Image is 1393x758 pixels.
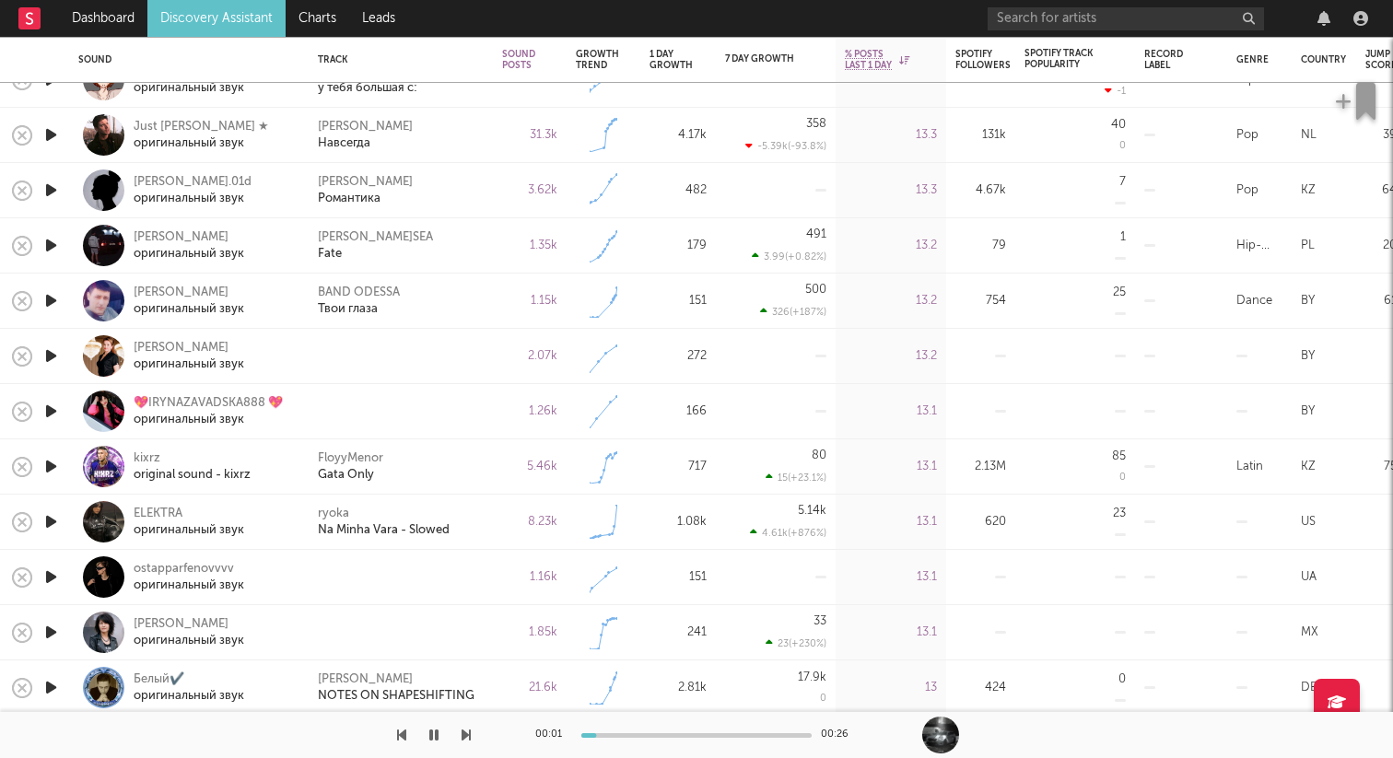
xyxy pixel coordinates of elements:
a: 💖IRYNAZAVADSKA888 💖оригинальный звук [134,395,283,428]
div: -1 [1105,85,1126,97]
div: 0 [1118,673,1126,685]
div: 💖IRYNAZAVADSKA888 💖 [134,395,283,412]
div: Spotify Track Popularity [1024,48,1098,70]
div: 500 [805,284,826,296]
div: 5.46k [502,456,557,478]
a: Na Minha Vara - Slowed [318,522,450,539]
div: оригинальный звук [134,688,244,705]
div: 00:01 [535,724,572,746]
div: оригинальный звук [134,412,283,428]
div: 4.67k [955,180,1006,202]
div: оригинальный звук [134,577,244,594]
div: 179 [650,235,707,257]
div: 424 [955,677,1006,699]
div: 326 ( +187 % ) [760,306,826,318]
div: KZ [1301,456,1316,478]
div: 1 Day Growth [650,49,693,71]
div: 1.26k [502,401,557,423]
div: 1.08k [650,511,707,533]
div: 1.35k [502,235,557,257]
div: NOTES ON SHAPESHIFTING [318,688,474,705]
div: [PERSON_NAME] [134,229,244,246]
div: [PERSON_NAME] [318,671,413,688]
div: оригинальный звук [134,301,244,318]
div: 13.2 [845,235,937,257]
div: Latin [1236,456,1263,478]
div: 241 [650,622,707,644]
a: kixrzoriginal sound - kixrz [134,450,251,484]
div: 13.1 [845,456,937,478]
a: [PERSON_NAME]оригинальный звук [134,340,244,373]
a: [PERSON_NAME]SEA [318,229,433,246]
div: 40 [1111,119,1126,131]
div: Fate [318,246,342,262]
div: 23 ( +230 % ) [766,637,826,649]
div: [PERSON_NAME] [318,174,413,191]
div: [PERSON_NAME] [134,285,244,301]
div: 13.2 [845,345,937,367]
div: 7 [1119,176,1126,188]
div: Just [PERSON_NAME] ★ [134,119,269,135]
div: 79 [955,235,1006,257]
a: ostapparfenovvvvоригинальный звук [134,561,244,594]
div: BY [1301,290,1315,312]
a: у тебя большая с: [318,80,417,97]
div: Growth Trend [576,49,622,71]
div: 482 [650,180,707,202]
div: [PERSON_NAME] [134,616,244,633]
div: Романтика [318,191,380,207]
div: 80 [812,449,826,461]
a: [PERSON_NAME]оригинальный звук [134,616,244,649]
div: Spotify Followers [955,49,1011,71]
div: оригинальный звук [134,246,244,262]
div: 13.1 [845,622,937,644]
div: 5.14k [798,505,826,517]
a: Just [PERSON_NAME] ★оригинальный звук [134,119,269,152]
a: [PERSON_NAME] [318,119,413,135]
div: 754 [955,290,1006,312]
a: Навсегда [318,135,370,152]
div: ELEKTRA [134,506,244,522]
a: [PERSON_NAME]оригинальный звук [134,229,244,262]
div: 131k [955,124,1006,146]
div: 0 [820,694,826,704]
div: [PERSON_NAME].01d [134,174,252,191]
div: 23 [1113,507,1126,519]
div: NL [1301,124,1317,146]
div: оригинальный звук [134,135,269,152]
div: оригинальный звук [134,522,244,539]
div: Dance [1236,290,1272,312]
a: [PERSON_NAME].01dоригинальный звук [134,174,252,207]
div: 166 [650,401,707,423]
div: 151 [650,566,707,589]
div: Pop [1236,124,1258,146]
a: Твои глаза [318,301,378,318]
div: 2.81k [650,677,707,699]
div: ostapparfenovvvv [134,561,244,577]
div: 0 [1119,472,1126,483]
div: 13.3 [845,124,937,146]
div: 13.3 [845,180,937,202]
div: 17.9k [798,671,826,683]
div: PL [1301,235,1315,257]
div: 2.13M [955,456,1006,478]
a: ryoka [318,506,349,522]
div: оригинальный звук [134,80,244,97]
div: original sound - kixrz [134,467,251,484]
div: 717 [650,456,707,478]
div: 491 [806,228,826,240]
div: 00:26 [821,724,858,746]
div: 620 [955,511,1006,533]
div: 3.62k [502,180,557,202]
div: Sound Posts [502,49,535,71]
div: Hip-Hop/Rap [1236,235,1282,257]
a: Gata Only [318,467,374,484]
div: 13.2 [845,290,937,312]
div: FloyyMenor [318,450,383,467]
div: 8.23k [502,511,557,533]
